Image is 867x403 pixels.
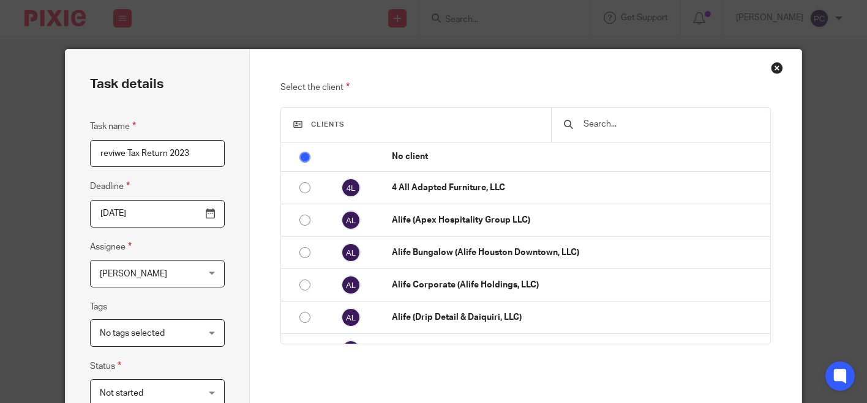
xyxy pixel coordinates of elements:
[392,214,764,226] p: Alife (Apex Hospitality Group LLC)
[341,210,361,230] img: svg%3E
[392,344,764,356] p: Alife (Duo Valet & Hookah, LLC)
[341,243,361,262] img: svg%3E
[341,340,361,360] img: svg%3E
[100,329,165,338] span: No tags selected
[392,182,764,194] p: 4 All Adapted Furniture, LLC
[341,275,361,295] img: svg%3E
[341,308,361,327] img: svg%3E
[311,121,345,128] span: Clients
[90,119,136,133] label: Task name
[582,117,758,131] input: Search...
[90,359,121,373] label: Status
[392,279,764,291] p: Alife Corporate (Alife Holdings, LLC)
[90,74,163,95] h2: Task details
[100,389,143,397] span: Not started
[100,270,167,278] span: [PERSON_NAME]
[392,246,764,259] p: Alife Bungalow (Alife Houston Downtown, LLC)
[90,179,130,193] label: Deadline
[280,80,771,95] p: Select the client
[90,200,224,227] input: Pick a date
[392,150,764,163] p: No client
[771,62,783,74] div: Close this dialog window
[90,240,132,254] label: Assignee
[90,301,107,313] label: Tags
[90,140,224,168] input: Task name
[341,178,361,198] img: svg%3E
[392,311,764,324] p: Alife (Drip Detail & Daiquiri, LLC)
